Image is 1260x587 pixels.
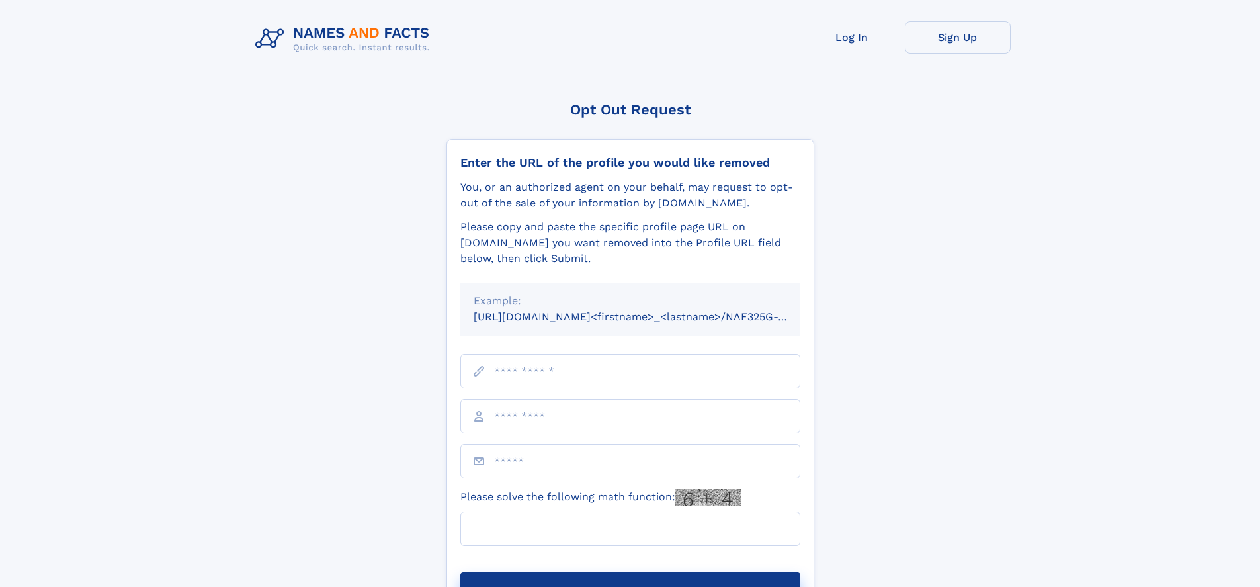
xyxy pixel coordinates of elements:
[474,293,787,309] div: Example:
[250,21,441,57] img: Logo Names and Facts
[460,219,800,267] div: Please copy and paste the specific profile page URL on [DOMAIN_NAME] you want removed into the Pr...
[460,156,800,170] div: Enter the URL of the profile you would like removed
[446,101,814,118] div: Opt Out Request
[460,179,800,211] div: You, or an authorized agent on your behalf, may request to opt-out of the sale of your informatio...
[460,489,741,506] label: Please solve the following math function:
[474,310,825,323] small: [URL][DOMAIN_NAME]<firstname>_<lastname>/NAF325G-xxxxxxxx
[905,21,1011,54] a: Sign Up
[799,21,905,54] a: Log In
